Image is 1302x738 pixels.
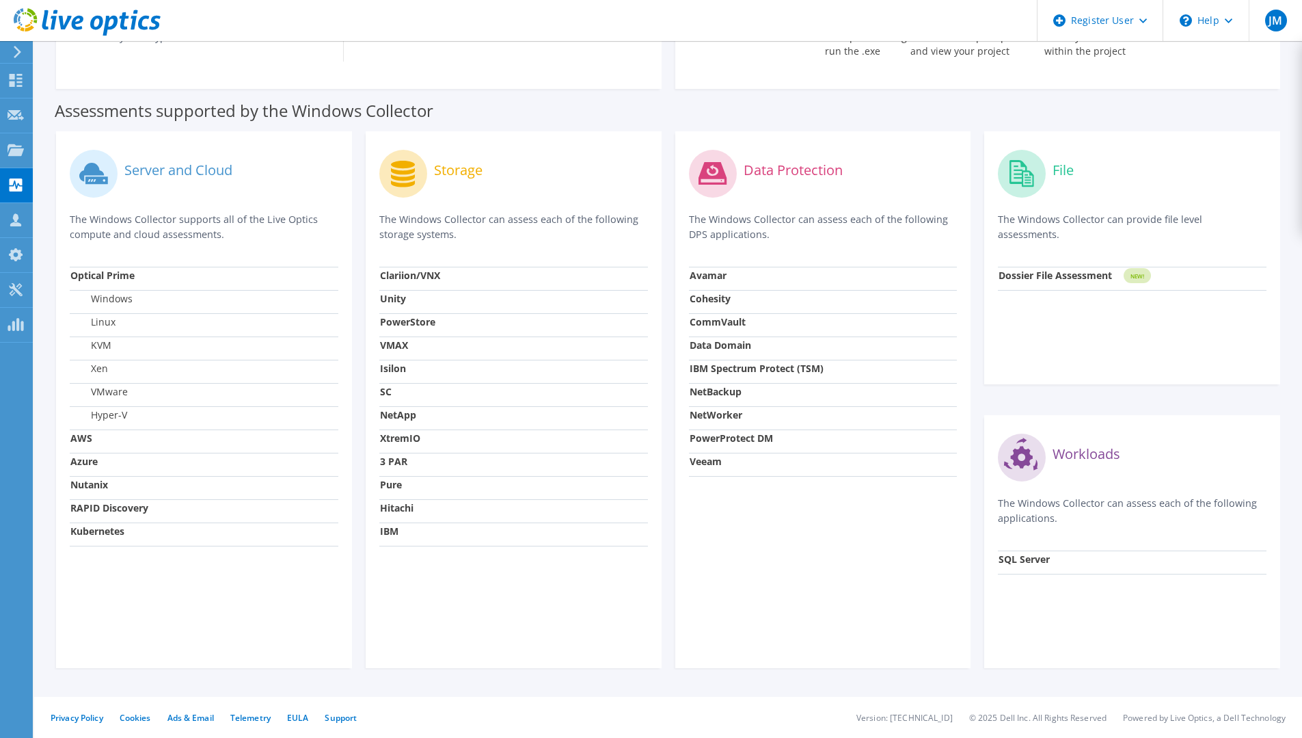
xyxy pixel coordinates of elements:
label: KVM [70,339,111,352]
label: Hyper-V [70,408,127,422]
strong: Data Domain [690,339,751,352]
strong: Unity [380,292,406,305]
strong: Cohesity [690,292,731,305]
label: Windows [70,292,133,306]
a: Telemetry [230,712,271,724]
strong: PowerStore [380,315,435,328]
label: VMware [70,385,128,399]
strong: IBM [380,525,398,538]
a: Privacy Policy [51,712,103,724]
strong: Optical Prime [70,269,135,282]
strong: PowerProtect DM [690,432,773,445]
strong: Dossier File Assessment [999,269,1112,282]
strong: VMAX [380,339,408,352]
label: Server and Cloud [124,163,232,177]
strong: XtremIO [380,432,420,445]
label: Storage [434,163,483,177]
a: EULA [287,712,308,724]
strong: CommVault [690,315,746,328]
label: Xen [70,362,108,375]
tspan: NEW! [1130,272,1144,280]
strong: Isilon [380,362,406,375]
strong: 3 PAR [380,455,407,468]
svg: \n [1180,14,1192,27]
label: File [1053,163,1074,177]
label: Assessments supported by the Windows Collector [55,104,433,118]
label: Workloads [1053,447,1120,461]
strong: Pure [380,478,402,491]
a: Support [325,712,357,724]
strong: SC [380,385,392,398]
a: Cookies [120,712,151,724]
strong: Clariion/VNX [380,269,440,282]
strong: Kubernetes [70,525,124,538]
strong: Avamar [690,269,727,282]
p: The Windows Collector supports all of the Live Optics compute and cloud assessments. [70,212,338,242]
li: © 2025 Dell Inc. All Rights Reserved [969,712,1107,724]
label: Linux [70,315,116,329]
span: JM [1265,10,1287,31]
li: Powered by Live Optics, a Dell Technology [1123,712,1286,724]
strong: Nutanix [70,478,108,491]
strong: SQL Server [999,553,1050,566]
label: View your data within the project [1035,27,1134,58]
label: Data Protection [744,163,843,177]
strong: NetBackup [690,385,742,398]
strong: NetApp [380,408,416,421]
strong: NetWorker [690,408,742,421]
label: Log into the Live Optics portal and view your project [891,27,1029,58]
strong: Hitachi [380,501,413,514]
strong: Veeam [690,455,722,468]
strong: IBM Spectrum Protect (TSM) [690,362,824,375]
strong: AWS [70,432,92,445]
p: The Windows Collector can assess each of the following storage systems. [379,212,648,242]
p: The Windows Collector can assess each of the following DPS applications. [689,212,958,242]
strong: Azure [70,455,98,468]
a: Ads & Email [167,712,214,724]
label: Unzip and run the .exe [821,27,884,58]
p: The Windows Collector can assess each of the following applications. [998,496,1266,526]
p: The Windows Collector can provide file level assessments. [998,212,1266,242]
strong: RAPID Discovery [70,501,148,514]
li: Version: [TECHNICAL_ID] [856,712,953,724]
